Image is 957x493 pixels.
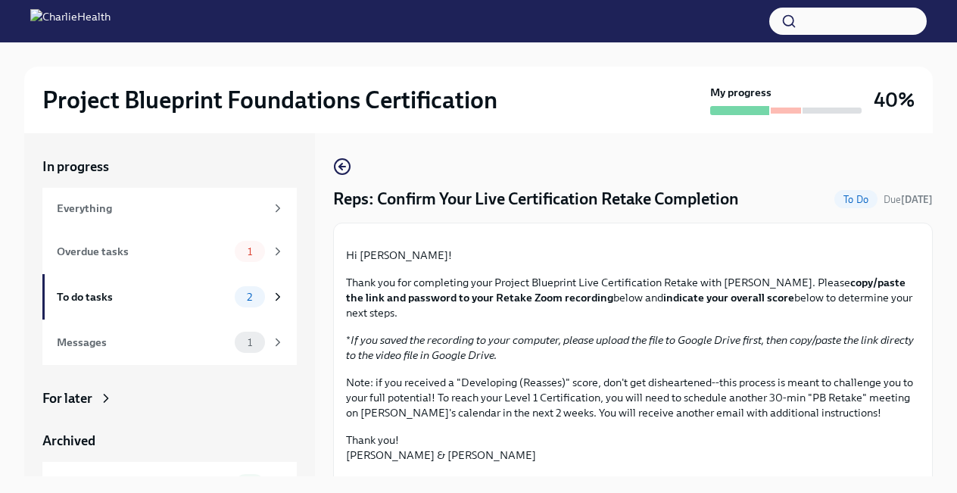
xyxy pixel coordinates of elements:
p: Thank you for completing your Project Blueprint Live Certification Retake with [PERSON_NAME]. Ple... [346,275,920,320]
p: Note: if you received a "Developing (Reasses)" score, don't get disheartened--this process is mea... [346,375,920,420]
div: Overdue tasks [57,243,229,260]
strong: indicate your overall score [663,291,794,304]
a: In progress [42,158,297,176]
a: For later [42,389,297,407]
strong: My progress [710,85,772,100]
div: Everything [57,200,265,217]
p: Thank you! [PERSON_NAME] & [PERSON_NAME] [346,432,920,463]
a: Messages1 [42,320,297,365]
em: If you saved the recording to your computer, please upload the file to Google Drive first, then c... [346,333,914,362]
span: 2 [238,292,261,303]
span: October 4th, 2025 18:30 [884,192,933,207]
a: To do tasks2 [42,274,297,320]
span: To Do [834,194,878,205]
span: 1 [238,246,261,257]
span: 1 [238,337,261,348]
h4: Reps: Confirm Your Live Certification Retake Completion [333,188,739,211]
a: Everything [42,188,297,229]
h3: 40% [874,86,915,114]
div: Messages [57,334,229,351]
div: To do tasks [57,289,229,305]
a: Archived [42,432,297,450]
strong: [DATE] [901,194,933,205]
span: Due [884,194,933,205]
label: Copy/Paste the "Share Link" from your PB Cert Retake Zoom Recording [346,475,920,490]
p: Hi [PERSON_NAME]! [346,248,920,263]
h2: Project Blueprint Foundations Certification [42,85,497,115]
a: Overdue tasks1 [42,229,297,274]
div: For later [42,389,92,407]
img: CharlieHealth [30,9,111,33]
